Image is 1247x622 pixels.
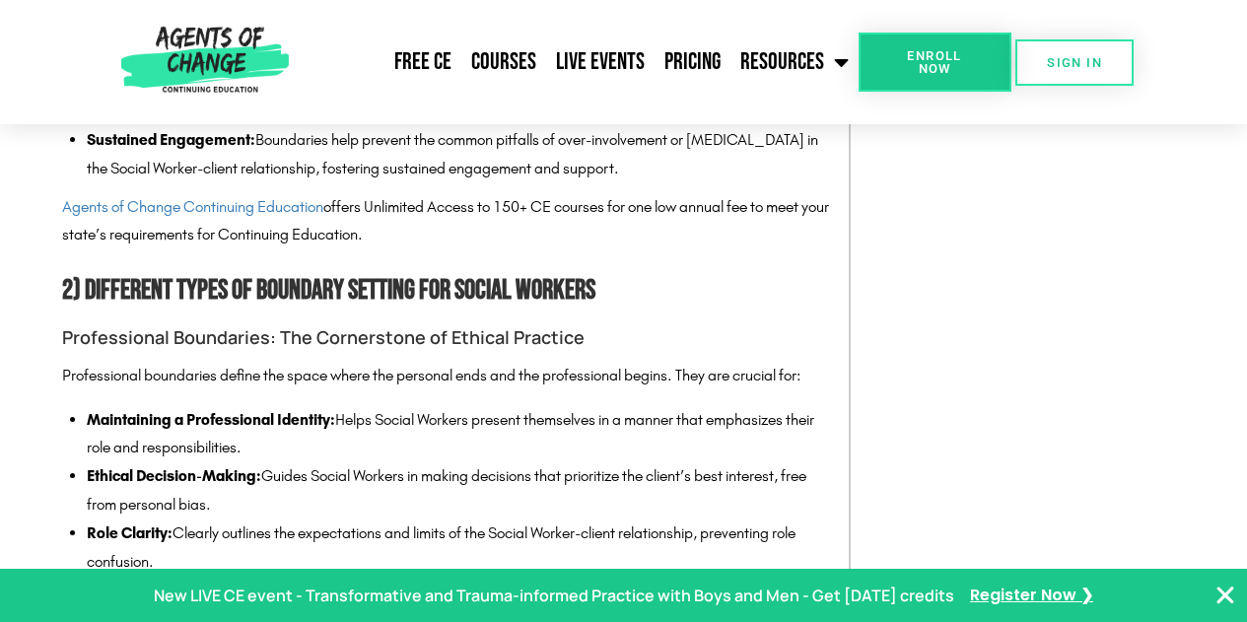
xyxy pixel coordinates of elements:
[62,362,829,390] p: Professional boundaries define the space where the personal ends and the professional begins. The...
[546,37,655,87] a: Live Events
[87,466,261,485] strong: Ethical Decision-Making:
[87,130,255,149] strong: Sustained Engagement:
[87,410,335,429] strong: Maintaining a Professional Identity:
[87,406,829,463] li: Helps Social Workers present themselves in a manner that emphasizes their role and responsibilities.
[461,37,546,87] a: Courses
[1213,584,1237,607] button: Close Banner
[87,519,829,577] li: Clearly outlines the expectations and limits of the Social Worker-client relationship, preventing...
[297,37,858,87] nav: Menu
[62,197,323,216] a: Agents of Change Continuing Education
[970,582,1093,610] a: Register Now ❯
[87,462,829,519] li: Guides Social Workers in making decisions that prioritize the client’s best interest, free from p...
[62,269,829,313] h2: 2) Different Types of Boundary Setting for Social Workers
[1047,56,1102,69] span: SIGN IN
[87,523,173,542] strong: Role Clarity:
[154,582,954,610] p: New LIVE CE event - Transformative and Trauma-informed Practice with Boys and Men - Get [DATE] cr...
[1015,39,1134,86] a: SIGN IN
[859,33,1011,92] a: Enroll Now
[62,193,829,250] p: offers Unlimited Access to 150+ CE courses for one low annual fee to meet your state’s requiremen...
[730,37,859,87] a: Resources
[384,37,461,87] a: Free CE
[87,126,829,183] li: Boundaries help prevent the common pitfalls of over-involvement or [MEDICAL_DATA] in the Social W...
[890,49,980,75] span: Enroll Now
[655,37,730,87] a: Pricing
[62,323,829,352] h4: Professional Boundaries: The Cornerstone of Ethical Practice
